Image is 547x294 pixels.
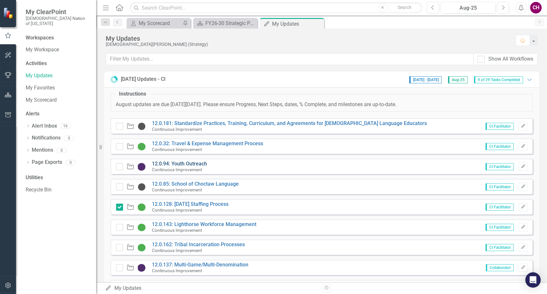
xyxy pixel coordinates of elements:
[32,122,57,130] a: Alert Inbox
[152,161,207,167] a: 12.0.94: Youth Outreach
[443,4,493,12] div: Aug-25
[152,127,202,132] small: Continuous Improvement
[138,203,145,211] img: CI Action Plan Approved/In Progress
[152,120,427,126] a: 12.0.181: Standardize Practices, Training, Curriculum, and Agreements for [DEMOGRAPHIC_DATA] Lang...
[152,262,248,268] a: 12.0.137: Multi-Game/Multi-Denomination
[485,143,514,150] span: CI Facilitator
[26,84,90,92] a: My Favorites
[26,72,90,80] a: My Updates
[441,2,495,13] button: Aug-25
[26,174,90,181] div: Utilities
[152,201,228,207] a: 12.0.128: [DATE] Staffing Process
[106,42,509,47] div: [DEMOGRAPHIC_DATA][PERSON_NAME] (Strategy)
[139,19,181,27] div: My Scorecard
[152,221,256,227] a: 12.0.143: Lighthorse Workforce Management
[105,285,317,292] div: My Updates
[485,224,514,231] span: CI Facilitator
[485,123,514,130] span: CI Facilitator
[116,90,149,98] legend: Instructions
[26,34,54,42] div: Workspaces
[106,35,509,42] div: My Updates
[3,7,14,18] img: ClearPoint Strategy
[272,20,322,28] div: My Updates
[106,53,474,65] input: Filter My Updates...
[26,16,90,26] small: [DEMOGRAPHIC_DATA] Nation of [US_STATE]
[205,19,256,27] div: FY26-30 Strategic Plan
[152,140,263,147] a: 12.0.32: Travel & Expense Management Process
[56,147,67,153] div: 0
[474,76,523,83] span: 9 of 29 Tasks Completed
[138,223,145,231] img: CI Action Plan Approved/In Progress
[485,244,514,251] span: CI Facilitator
[152,241,245,248] a: 12.0.162: Tribal Incarceration Processes
[388,3,420,12] button: Search
[485,183,514,190] span: CI Facilitator
[138,264,145,272] img: CI In Progress
[152,181,239,187] a: 12.0.85: School of Choctaw Language
[116,101,527,108] p: August updates are due [DATE][DATE]. Please ensure Progress, Next Steps, dates, % Complete, and m...
[26,46,90,54] a: My Workspace
[60,123,70,129] div: 16
[530,2,542,13] button: CH
[152,268,202,273] small: Continuous Improvement
[448,76,468,83] span: Aug-25
[130,2,422,13] input: Search ClearPoint...
[488,55,533,63] div: Show All Workflows
[64,135,74,141] div: 0
[486,264,514,271] span: Collaborator
[152,167,202,172] small: Continuous Improvement
[152,147,202,152] small: Continuous Improvement
[32,159,62,166] a: Page Exports
[152,228,202,233] small: Continuous Improvement
[409,76,442,83] span: [DATE] - [DATE]
[138,122,145,130] img: CI Upcoming
[525,272,541,288] div: Open Intercom Messenger
[485,204,514,211] span: CI Facilitator
[152,207,202,213] small: Continuous Improvement
[138,143,145,150] img: CI Action Plan Approved/In Progress
[128,19,181,27] a: My Scorecard
[26,97,90,104] a: My Scorecard
[26,60,90,67] div: Activities
[485,163,514,170] span: CI Facilitator
[195,19,256,27] a: FY26-30 Strategic Plan
[65,160,76,165] div: 0
[138,183,145,191] img: CI Upcoming
[138,163,145,171] img: CI In Progress
[32,147,53,154] a: Mentions
[26,110,90,118] div: Alerts
[26,8,90,16] span: My ClearPoint
[152,248,202,253] small: Continuous Improvement
[398,5,411,10] span: Search
[152,187,202,192] small: Continuous Improvement
[26,186,90,194] a: Recycle Bin
[138,244,145,251] img: CI Action Plan Approved/In Progress
[121,76,166,83] div: [DATE] Updates - CI
[32,134,61,142] a: Notifications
